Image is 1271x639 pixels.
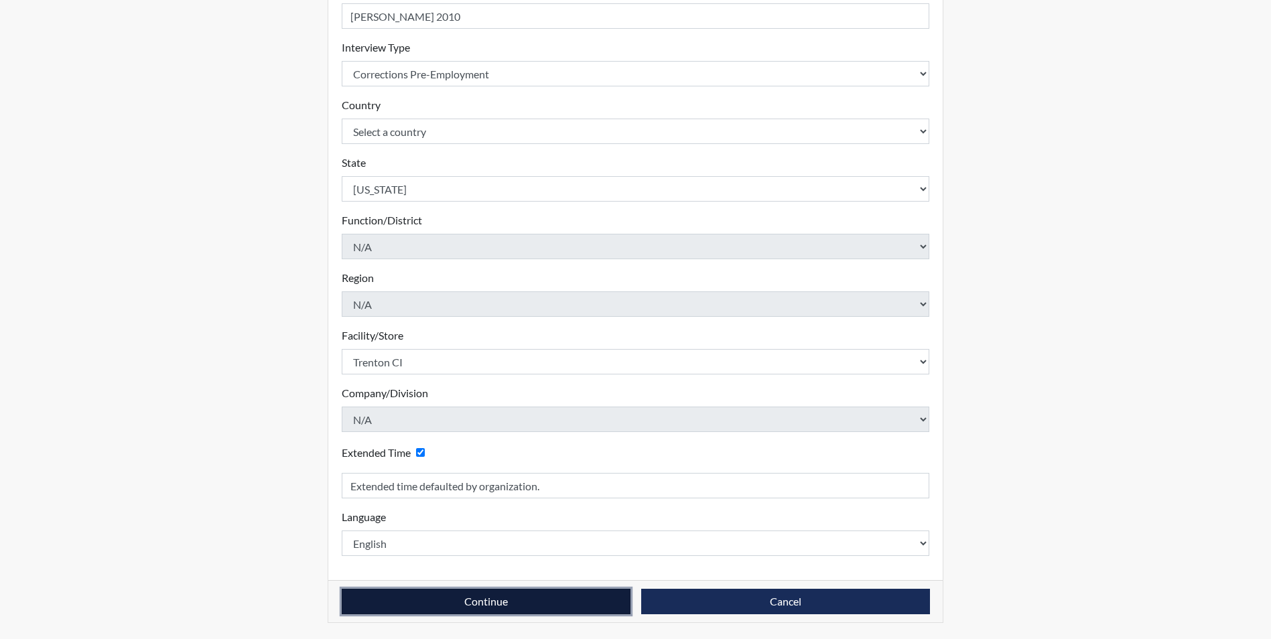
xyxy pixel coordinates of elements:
label: State [342,155,366,171]
input: Reason for Extension [342,473,930,498]
label: Extended Time [342,445,411,461]
input: Insert a Registration ID, which needs to be a unique alphanumeric value for each interviewee [342,3,930,29]
label: Function/District [342,212,422,228]
label: Region [342,270,374,286]
label: Country [342,97,381,113]
label: Language [342,509,386,525]
button: Cancel [641,589,930,614]
div: Checking this box will provide the interviewee with an accomodation of extra time to answer each ... [342,443,430,462]
label: Company/Division [342,385,428,401]
button: Continue [342,589,630,614]
label: Facility/Store [342,328,403,344]
label: Interview Type [342,40,410,56]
